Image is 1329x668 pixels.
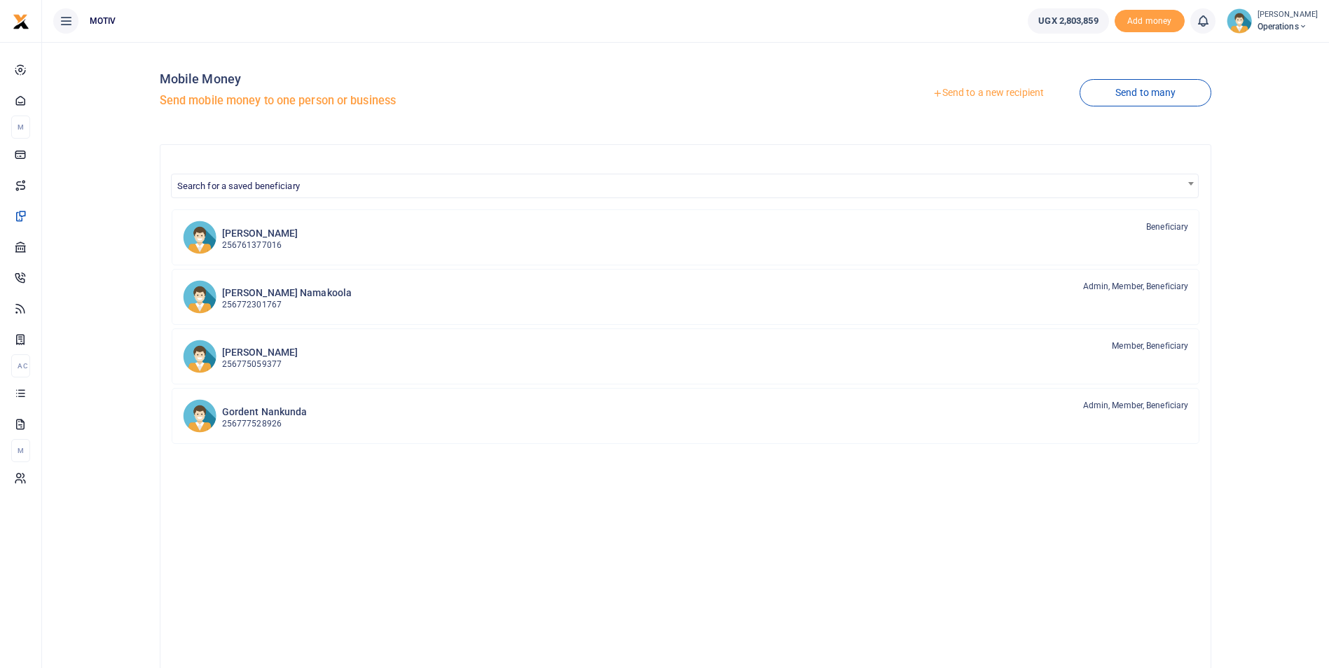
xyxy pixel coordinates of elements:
a: profile-user [PERSON_NAME] Operations [1227,8,1318,34]
li: M [11,116,30,139]
span: Add money [1115,10,1185,33]
li: M [11,439,30,462]
h4: Mobile Money [160,71,680,87]
a: Send to many [1080,79,1211,106]
a: Send to a new recipient [897,81,1080,106]
small: [PERSON_NAME] [1258,9,1318,21]
h6: Gordent Nankunda [222,406,308,418]
h6: [PERSON_NAME] Namakoola [222,287,352,299]
h6: [PERSON_NAME] [222,228,298,239]
p: 256777528926 [222,417,308,431]
h5: Send mobile money to one person or business [160,94,680,108]
span: Search for a saved beneficiary [171,174,1199,198]
a: GN Gordent Nankunda 256777528926 Admin, Member, Beneficiary [172,388,1200,444]
a: DK [PERSON_NAME] 256775059377 Member, Beneficiary [172,328,1200,384]
a: UGX 2,803,859 [1028,8,1108,34]
span: Beneficiary [1146,221,1188,233]
img: GN [183,399,216,433]
span: UGX 2,803,859 [1038,14,1098,28]
span: Member, Beneficiary [1112,340,1188,352]
img: profile-user [1227,8,1252,34]
p: 256775059377 [222,358,298,371]
a: Add money [1115,15,1185,25]
h6: [PERSON_NAME] [222,347,298,359]
span: Search for a saved beneficiary [172,174,1199,196]
a: DN [PERSON_NAME] 256761377016 Beneficiary [172,209,1200,265]
p: 256761377016 [222,239,298,252]
a: logo-small logo-large logo-large [13,15,29,26]
span: Admin, Member, Beneficiary [1083,280,1189,293]
span: Admin, Member, Beneficiary [1083,399,1189,412]
img: logo-small [13,13,29,30]
li: Ac [11,354,30,377]
img: DK [183,340,216,373]
a: JN [PERSON_NAME] Namakoola 256772301767 Admin, Member, Beneficiary [172,269,1200,325]
img: DN [183,221,216,254]
p: 256772301767 [222,298,352,312]
span: MOTIV [84,15,122,27]
span: Search for a saved beneficiary [177,181,300,191]
img: JN [183,280,216,314]
li: Toup your wallet [1115,10,1185,33]
span: Operations [1258,20,1318,33]
li: Wallet ballance [1022,8,1114,34]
